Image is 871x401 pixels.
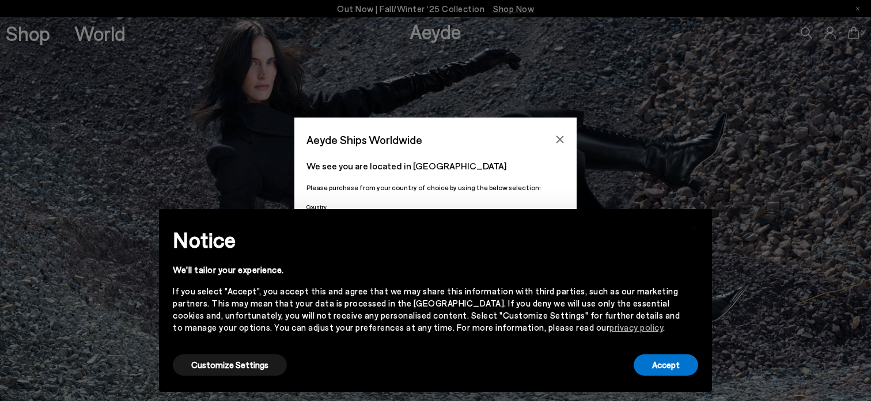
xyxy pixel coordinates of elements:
[173,225,680,255] h2: Notice
[173,354,287,376] button: Customize Settings
[173,264,680,276] div: We'll tailor your experience.
[690,218,698,234] span: ×
[306,182,565,193] p: Please purchase from your country of choice by using the below selection:
[634,354,698,376] button: Accept
[306,130,422,150] span: Aeyde Ships Worldwide
[306,159,565,173] p: We see you are located in [GEOGRAPHIC_DATA]
[609,322,663,332] a: privacy policy
[173,285,680,334] div: If you select "Accept", you accept this and agree that we may share this information with third p...
[680,213,707,240] button: Close this notice
[551,131,569,148] button: Close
